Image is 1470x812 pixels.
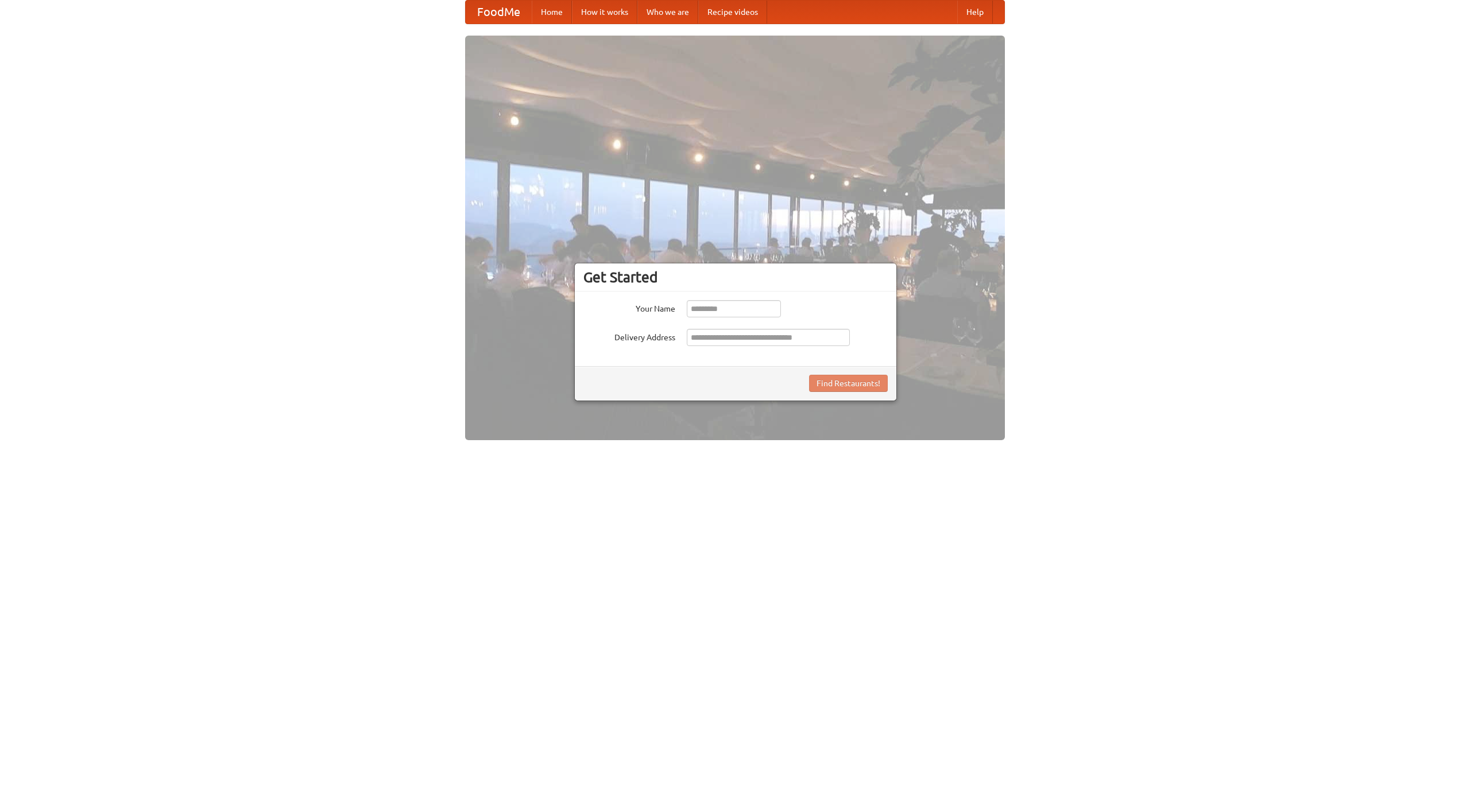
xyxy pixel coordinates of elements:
a: Who we are [637,1,698,24]
a: How it works [572,1,637,24]
button: Find Restaurants! [809,375,888,392]
h3: Get Started [583,269,888,286]
label: Your Name [583,300,675,314]
a: Recipe videos [698,1,767,24]
a: FoodMe [466,1,532,24]
a: Home [532,1,572,24]
label: Delivery Address [583,329,675,343]
a: Help [957,1,993,24]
